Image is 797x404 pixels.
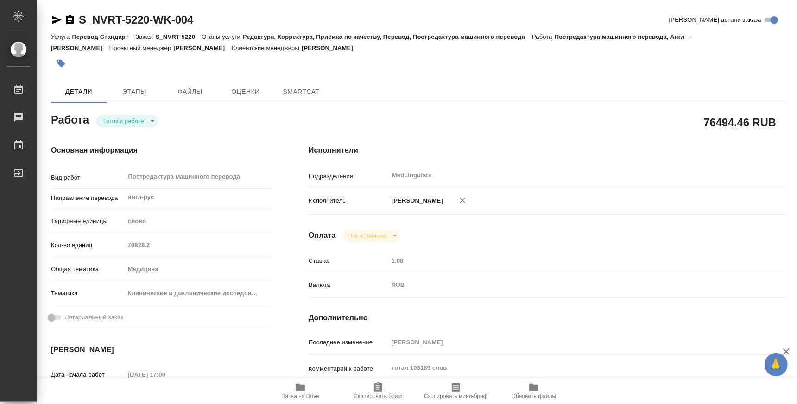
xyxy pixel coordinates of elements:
[125,368,206,381] input: Пустое поле
[125,238,272,252] input: Пустое поле
[765,353,788,376] button: 🙏
[72,33,135,40] p: Перевод Стандарт
[51,241,125,250] p: Кол-во единиц
[309,172,388,181] p: Подразделение
[309,256,388,266] p: Ставка
[135,33,155,40] p: Заказ:
[51,14,62,25] button: Скопировать ссылку для ЯМессенджера
[51,173,125,182] p: Вид работ
[417,378,495,404] button: Скопировать мини-бриф
[388,254,747,267] input: Пустое поле
[51,344,272,355] h4: [PERSON_NAME]
[348,232,389,240] button: Не оплачена
[51,145,272,156] h4: Основная информация
[125,286,272,301] div: Клинические и доклинические исследования
[64,313,123,322] span: Нотариальный заказ
[452,190,473,211] button: Удалить исполнителя
[51,217,125,226] p: Тарифные единицы
[168,86,212,98] span: Файлы
[64,14,76,25] button: Скопировать ссылку
[173,44,232,51] p: [PERSON_NAME]
[51,289,125,298] p: Тематика
[388,196,443,205] p: [PERSON_NAME]
[309,312,787,323] h4: Дополнительно
[495,378,573,404] button: Обновить файлы
[669,15,761,25] span: [PERSON_NAME] детали заказа
[125,213,272,229] div: слово
[51,370,125,379] p: Дата начала работ
[704,114,776,130] h2: 76494.46 RUB
[57,86,101,98] span: Детали
[232,44,302,51] p: Клиентские менеджеры
[51,111,89,127] h2: Работа
[302,44,360,51] p: [PERSON_NAME]
[109,44,173,51] p: Проектный менеджер
[512,393,557,399] span: Обновить файлы
[388,360,747,376] textarea: тотал 103189 слов
[51,265,125,274] p: Общая тематика
[309,364,388,373] p: Комментарий к работе
[261,378,339,404] button: Папка на Drive
[424,393,487,399] span: Скопировать мини-бриф
[768,355,784,374] span: 🙏
[243,33,532,40] p: Редактура, Корректура, Приёмка по качеству, Перевод, Постредактура машинного перевода
[51,193,125,203] p: Направление перевода
[279,86,323,98] span: SmartCat
[223,86,268,98] span: Оценки
[309,280,388,290] p: Валюта
[125,261,272,277] div: Медицина
[96,115,158,127] div: Готов к работе
[51,53,71,74] button: Добавить тэг
[51,33,72,40] p: Услуга
[309,338,388,347] p: Последнее изменение
[388,336,747,349] input: Пустое поле
[79,13,193,26] a: S_NVRT-5220-WK-004
[309,230,336,241] h4: Оплата
[309,145,787,156] h4: Исполнители
[309,196,388,205] p: Исполнитель
[354,393,402,399] span: Скопировать бриф
[202,33,243,40] p: Этапы услуги
[101,117,147,125] button: Готов к работе
[343,230,400,242] div: Готов к работе
[339,378,417,404] button: Скопировать бриф
[112,86,157,98] span: Этапы
[532,33,555,40] p: Работа
[156,33,202,40] p: S_NVRT-5220
[388,277,747,293] div: RUB
[281,393,319,399] span: Папка на Drive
